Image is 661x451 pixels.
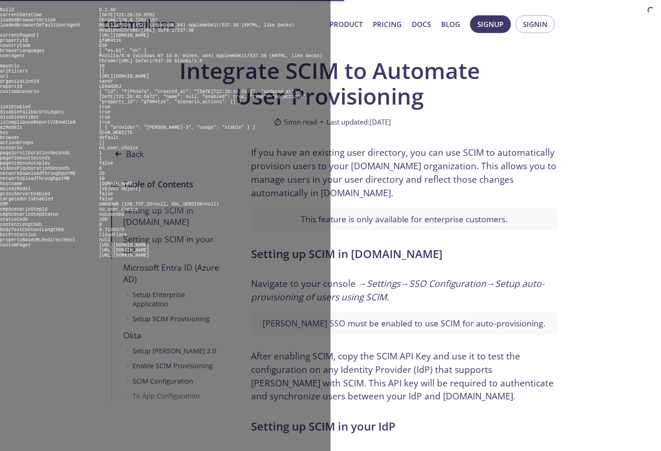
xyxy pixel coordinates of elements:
span: Signup [477,18,503,30]
pre: 1 [99,156,102,161]
pre: 8.2.6e [99,7,116,13]
pre: true [99,110,110,115]
pre: [object Object] [99,186,141,192]
pre: Chrome/138.0.7204.157 [99,18,158,23]
pre: gf8M4tzk [99,38,121,43]
pre: [] [99,69,105,74]
button: Signin [516,15,555,33]
pre: SCAN_WEBSITE [99,130,132,135]
pre: 200 [99,217,107,222]
p: If you have an existing user directory, you can use SCIM to automatically provision users to your... [251,146,557,199]
pre: false [99,197,113,202]
pre: [ "es-ES", "en" ] [99,48,146,53]
a: Product [330,18,363,30]
pre: [ { "provider": "[PERSON_NAME]-3", "usage": "stable" } ] [99,125,255,130]
h2: Setting up SCIM in your IdP [251,418,557,435]
pre: default [99,135,119,140]
pre: 0 [99,166,102,171]
pre: 10 [99,176,105,181]
a: Blog [441,18,460,30]
pre: LEkWd3hJ [99,84,121,89]
pre: Mozilla/5.0 (X11; Linux x86_64) AppleWebKit/537.36 (KHTML, like Gecko) HeadlessChrome/[URL] Safar... [99,23,294,33]
pre: ESP [99,43,107,48]
pre: UNKNOWN (IAB_TCF_ID=null, GVL_VERSION=null) [99,202,219,207]
pre: [URL][DOMAIN_NAME] [URL][DOMAIN_NAME] [URL][DOMAIN_NAME] [99,243,149,258]
a: Pricing [373,18,402,30]
pre: succeeded [99,212,124,217]
pre: [DOMAIN_NAME] [99,181,135,186]
p: Navigate to your console → → → [251,277,557,304]
span: Signin [523,18,548,30]
pre: [DATE]T22:28:29.856Z [99,13,155,18]
em: Settings [367,277,400,290]
pre: 20 [99,171,105,176]
pre: 1 [99,151,102,156]
pre: no_user_choice [99,146,138,151]
button: Signup [470,15,511,33]
pre: [URL][DOMAIN_NAME] [99,33,149,38]
pre: CloudFlare [99,232,127,238]
pre: true [99,105,110,110]
h2: Setting up SCIM in [DOMAIN_NAME] [251,245,557,262]
pre: false [99,192,113,197]
pre: 9.7109375 [99,227,124,232]
pre: false [99,161,113,166]
pre: 0 [99,222,102,227]
em: SSO Configuration [409,277,486,290]
blockquote: This feature is only available for enterprise customers. [251,207,557,231]
pre: Mozilla/5.0 (Windows NT 10.0; Win64; x64) AppleWebKit/537.36 (KHTML, like Gecko) Chrome/[URL] Saf... [99,53,322,64]
span: Last updated: [DATE] [326,116,391,127]
pre: true [99,115,110,120]
pre: null [99,238,110,243]
pre: [] [99,140,105,146]
pre: no_user_choice [99,207,138,212]
blockquote: [PERSON_NAME] SSO must be enabled to use SCIM for auto-provisioning. [251,312,557,335]
pre: { "id": "fjPhna7q", "created_at": "[DATE]T22:20:42.597Z", "updated_at": "[DATE]T22:20:42.597Z", "... [99,89,308,105]
pre: true [99,120,110,125]
pre: [URL][DOMAIN_NAME] [99,74,149,79]
p: After enabling SCIM, copy the SCIM API Key and use it to test the configuration on any Identity P... [251,350,557,403]
pre: xandr [99,79,113,84]
a: Docs [412,18,431,30]
pre: 10 [99,64,105,69]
